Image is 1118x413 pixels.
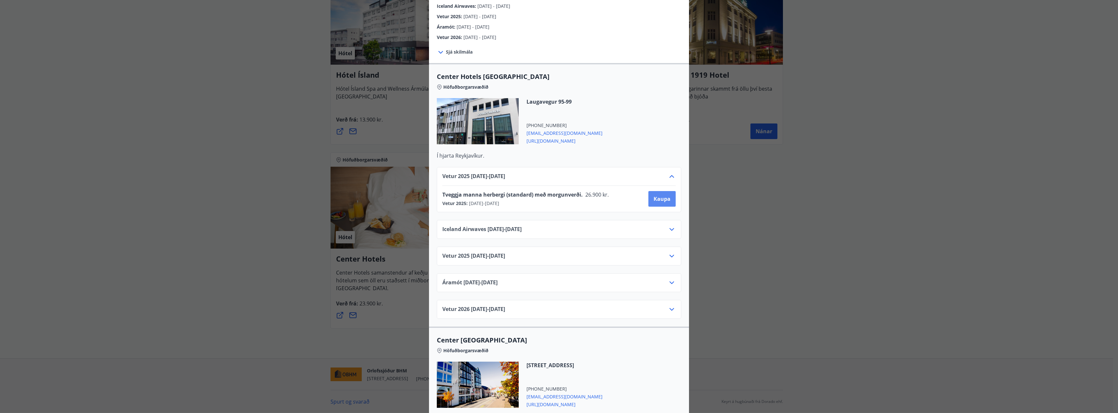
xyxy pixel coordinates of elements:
[437,13,463,19] span: Vetur 2025 :
[468,200,499,207] span: [DATE] - [DATE]
[583,191,610,198] span: 26.900 kr.
[437,3,477,9] span: Iceland Airwaves :
[526,136,603,144] span: [URL][DOMAIN_NAME]
[437,152,681,159] p: Í hjarta Reykjavíkur.
[443,84,488,90] span: Höfuðborgarsvæðið
[442,191,583,198] span: Tveggja manna herbergi (standard) með morgunverði.
[648,191,676,207] button: Kaupa
[463,13,496,19] span: [DATE] - [DATE]
[442,200,468,207] span: Vetur 2025 :
[446,49,473,55] span: Sjá skilmála
[437,72,681,81] span: Center Hotels [GEOGRAPHIC_DATA]
[457,24,489,30] span: [DATE] - [DATE]
[526,129,603,136] span: [EMAIL_ADDRESS][DOMAIN_NAME]
[526,122,603,129] span: [PHONE_NUMBER]
[477,3,510,9] span: [DATE] - [DATE]
[526,98,603,105] span: Laugavegur 95-99
[463,34,496,40] span: [DATE] - [DATE]
[654,195,670,202] span: Kaupa
[437,24,457,30] span: Áramót :
[442,226,522,233] span: Iceland Airwaves [DATE] - [DATE]
[442,173,505,180] span: Vetur 2025 [DATE] - [DATE]
[437,34,463,40] span: Vetur 2026 :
